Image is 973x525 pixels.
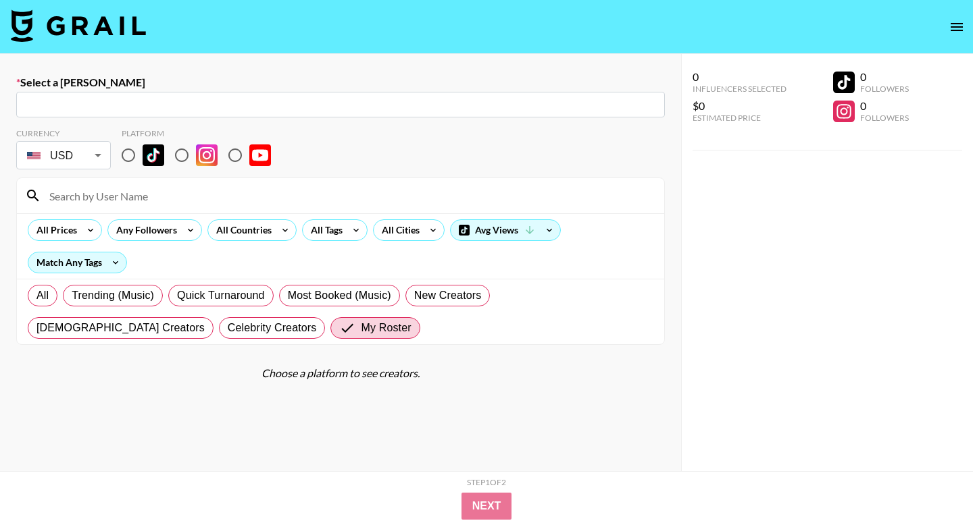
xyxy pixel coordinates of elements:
[16,128,111,138] div: Currency
[36,287,49,304] span: All
[19,144,108,167] div: USD
[28,220,80,240] div: All Prices
[228,320,317,336] span: Celebrity Creators
[303,220,345,240] div: All Tags
[122,128,282,138] div: Platform
[414,287,482,304] span: New Creators
[860,113,909,123] div: Followers
[461,493,512,520] button: Next
[143,144,164,166] img: TikTok
[693,113,787,123] div: Estimated Price
[361,320,411,336] span: My Roster
[177,287,265,304] span: Quick Turnaround
[467,477,506,487] div: Step 1 of 2
[860,99,909,113] div: 0
[693,70,787,84] div: 0
[108,220,180,240] div: Any Followers
[374,220,422,240] div: All Cities
[208,220,274,240] div: All Countries
[693,84,787,94] div: Influencers Selected
[943,13,970,40] button: open drawer
[451,220,560,240] div: Avg Views
[41,185,656,206] input: Search by User Name
[72,287,154,304] span: Trending (Music)
[288,287,391,304] span: Most Booked (Music)
[860,84,909,94] div: Followers
[11,9,146,42] img: Grail Talent
[36,320,205,336] span: [DEMOGRAPHIC_DATA] Creators
[196,144,218,166] img: Instagram
[860,70,909,84] div: 0
[693,99,787,113] div: $0
[16,366,665,380] div: Choose a platform to see creators.
[249,144,271,166] img: YouTube
[16,76,665,89] label: Select a [PERSON_NAME]
[28,252,126,273] div: Match Any Tags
